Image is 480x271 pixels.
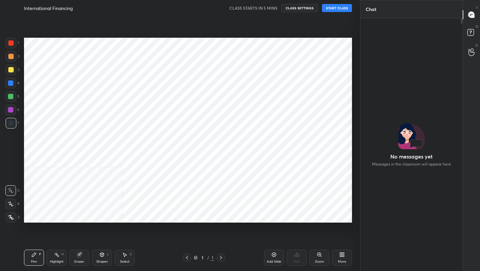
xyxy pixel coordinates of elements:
div: H [61,253,64,256]
div: 4 [5,78,19,88]
div: L [107,253,109,256]
div: 2 [6,51,19,62]
p: Chat [360,0,382,18]
div: S [130,253,132,256]
button: START CLASS [322,4,352,12]
div: Pen [31,260,37,263]
div: Highlight [50,260,64,263]
div: 3 [6,64,19,75]
p: G [475,43,478,48]
div: X [5,199,20,209]
div: C [5,185,20,196]
div: 5 [5,91,19,102]
div: P [39,253,41,256]
div: Select [120,260,130,263]
div: / [207,256,209,260]
div: More [338,260,346,263]
div: 1 [6,38,19,48]
button: CLASS SETTINGS [281,4,318,12]
div: 1 [199,256,206,260]
div: 1 [210,255,214,261]
h4: International Financing [24,5,73,11]
div: 6 [5,104,19,115]
div: Add Slide [267,260,281,263]
p: D [476,24,478,29]
div: Z [6,212,20,223]
div: Eraser [74,260,84,263]
div: Zoom [315,260,324,263]
p: T [476,5,478,10]
div: 7 [6,118,19,128]
div: Shapes [96,260,108,263]
h5: CLASS STARTS IN 5 MINS [229,5,277,11]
